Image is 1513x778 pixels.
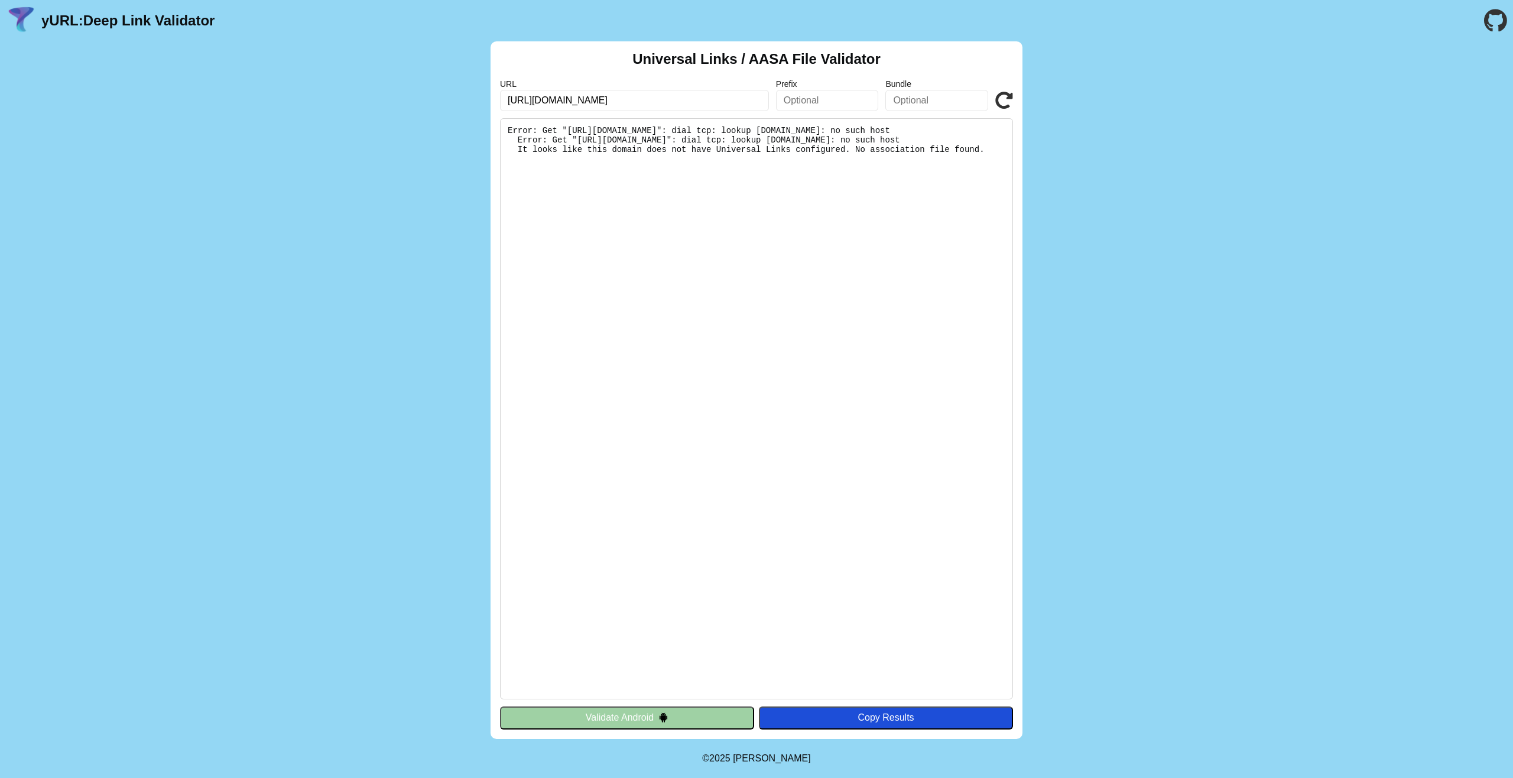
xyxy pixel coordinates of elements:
[776,79,879,89] label: Prefix
[765,712,1007,723] div: Copy Results
[709,753,730,763] span: 2025
[733,753,811,763] a: Michael Ibragimchayev's Personal Site
[41,12,215,29] a: yURL:Deep Link Validator
[759,706,1013,729] button: Copy Results
[632,51,881,67] h2: Universal Links / AASA File Validator
[885,90,988,111] input: Optional
[500,118,1013,699] pre: Error: Get "[URL][DOMAIN_NAME]": dial tcp: lookup [DOMAIN_NAME]: no such host Error: Get "[URL][D...
[500,90,769,111] input: Required
[658,712,668,722] img: droidIcon.svg
[776,90,879,111] input: Optional
[6,5,37,36] img: yURL Logo
[885,79,988,89] label: Bundle
[702,739,810,778] footer: ©
[500,706,754,729] button: Validate Android
[500,79,769,89] label: URL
